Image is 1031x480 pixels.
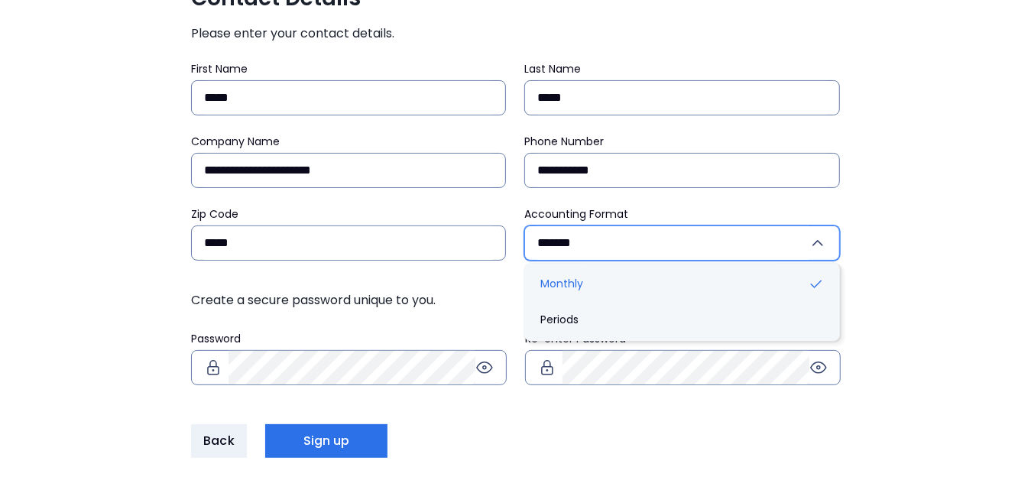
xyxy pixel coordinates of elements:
[191,134,280,149] span: Company Name
[527,302,836,338] li: Periods
[527,266,836,302] li: Monthly
[524,206,628,222] span: Accounting Format
[524,134,604,149] span: Phone Number
[265,424,388,458] button: Sign up
[191,61,248,76] span: First Name
[203,432,234,450] span: Back
[191,331,241,346] span: Password
[191,24,839,43] span: Please enter your contact details.
[191,206,238,222] span: Zip Code
[303,432,350,450] span: Sign up
[191,291,839,310] span: Create a secure password unique to you.
[524,61,581,76] span: Last Name
[191,424,246,458] button: Back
